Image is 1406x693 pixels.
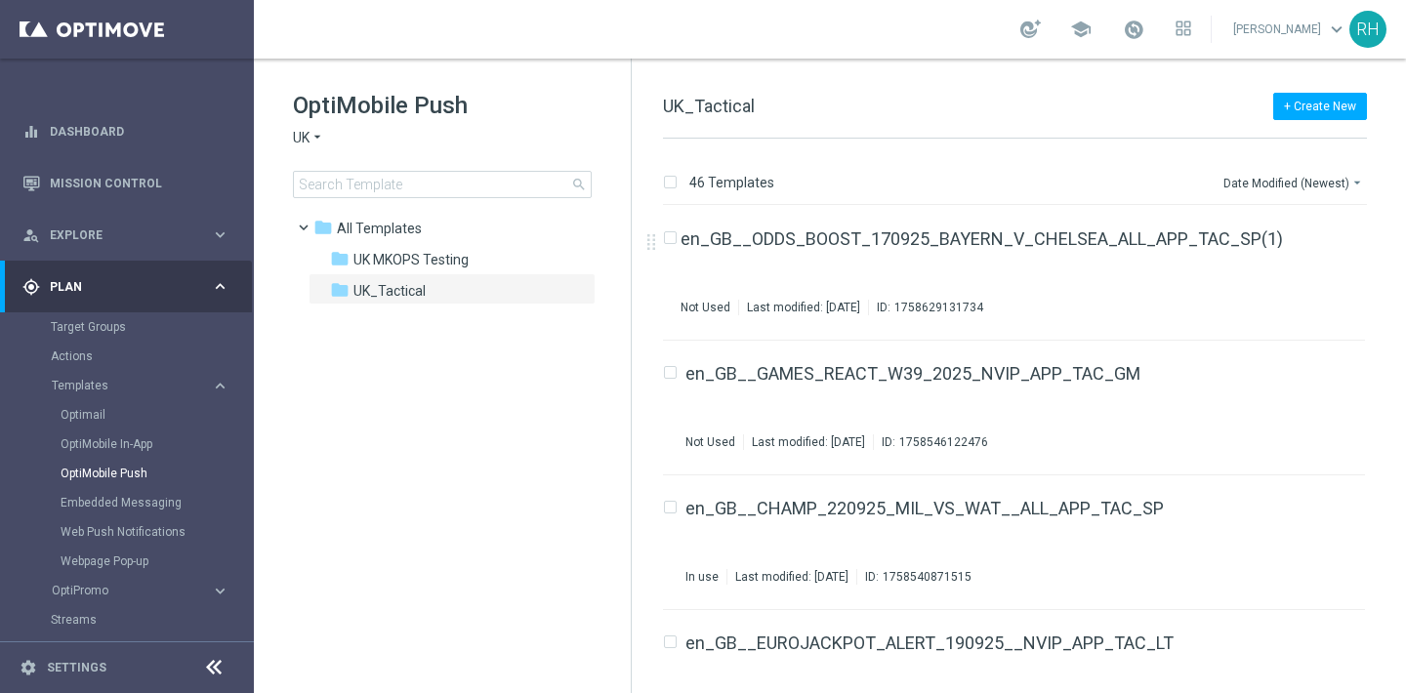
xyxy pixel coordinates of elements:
span: Templates [52,380,191,391]
div: Press SPACE to select this row. [643,206,1402,341]
i: keyboard_arrow_right [211,582,229,600]
div: Plan [22,278,211,296]
i: folder [330,249,350,268]
button: equalizer Dashboard [21,124,230,140]
a: Web Push Notifications [61,524,203,540]
div: 1758540871515 [883,569,972,585]
button: + Create New [1273,93,1367,120]
span: search [571,177,587,192]
a: en_GB__CHAMP_220925_MIL_VS_WAT__ALL_APP_TAC_SP [685,500,1164,517]
a: OptiMobile Push [61,466,203,481]
div: Not Used [685,434,735,450]
i: gps_fixed [22,278,40,296]
button: person_search Explore keyboard_arrow_right [21,227,230,243]
div: OptiMobile Push [61,459,252,488]
i: arrow_drop_down [1349,175,1365,190]
a: Streams [51,612,203,628]
button: OptiPromo keyboard_arrow_right [51,583,230,598]
div: Press SPACE to select this row. [643,475,1402,610]
div: Realtime Triggers [51,634,252,664]
button: Mission Control [21,176,230,191]
div: In use [685,569,719,585]
div: Web Push Notifications [61,517,252,547]
i: equalizer [22,123,40,141]
i: keyboard_arrow_right [211,377,229,395]
div: ID: [868,300,983,315]
div: Templates [52,380,211,391]
button: gps_fixed Plan keyboard_arrow_right [21,279,230,295]
i: keyboard_arrow_right [211,225,229,244]
div: Mission Control [22,157,229,209]
div: Embedded Messaging [61,488,252,517]
a: [PERSON_NAME]keyboard_arrow_down [1231,15,1349,44]
a: Embedded Messaging [61,495,203,510]
a: Settings [47,662,106,673]
p: 46 Templates [689,174,774,191]
div: ID: [856,569,972,585]
div: Explore [22,226,211,244]
a: OptiMobile In-App [61,436,203,452]
a: Mission Control [50,157,229,209]
span: UK [293,129,310,147]
div: OptiMobile In-App [61,429,252,459]
div: Last modified: [DATE] [744,434,873,450]
div: 1758629131734 [894,300,983,315]
span: Templates [337,220,422,237]
div: Optimail [61,400,252,429]
span: UK_Tactical [353,282,426,300]
div: OptiPromo [51,576,252,605]
div: ID: [873,434,988,450]
div: Webpage Pop-up [61,547,252,576]
i: folder [313,218,333,237]
div: OptiPromo [52,585,211,596]
span: Plan [50,281,211,293]
div: 1758546122476 [899,434,988,450]
div: Press SPACE to select this row. [643,341,1402,475]
i: keyboard_arrow_right [211,277,229,296]
div: Dashboard [22,105,229,157]
div: Templates [51,371,252,576]
i: arrow_drop_down [310,129,325,147]
div: Target Groups [51,312,252,342]
span: school [1070,19,1092,40]
a: en_GB__ODDS_BOOST_170925_BAYERN_V_CHELSEA_ALL_APP_TAC_SP(1) [681,230,1283,248]
button: Templates keyboard_arrow_right [51,378,230,393]
div: Last modified: [DATE] [739,300,868,315]
div: RH [1349,11,1386,48]
span: UK MKOPS Testing [353,251,469,268]
span: UK_Tactical [663,96,755,116]
div: Last modified: [DATE] [727,569,856,585]
h1: OptiMobile Push [293,90,592,121]
a: en_GB__GAMES_REACT_W39_2025_NVIP_APP_TAC_GM [685,365,1140,383]
input: Search Template [293,171,592,198]
a: Target Groups [51,319,203,335]
a: Webpage Pop-up [61,553,203,569]
div: Not Used [681,300,730,315]
div: Streams [51,605,252,634]
span: keyboard_arrow_down [1326,19,1347,40]
a: Dashboard [50,105,229,157]
div: Actions [51,342,252,371]
i: settings [20,659,37,676]
button: Date Modified (Newest)arrow_drop_down [1221,171,1367,194]
i: person_search [22,226,40,244]
a: Optimail [61,407,203,423]
button: UK arrow_drop_down [293,129,325,147]
a: en_GB__EUROJACKPOT_ALERT_190925__NVIP_APP_TAC_LT [685,634,1174,652]
span: OptiPromo [52,585,191,596]
i: folder [330,280,350,300]
span: Explore [50,229,211,241]
a: Actions [51,348,203,364]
